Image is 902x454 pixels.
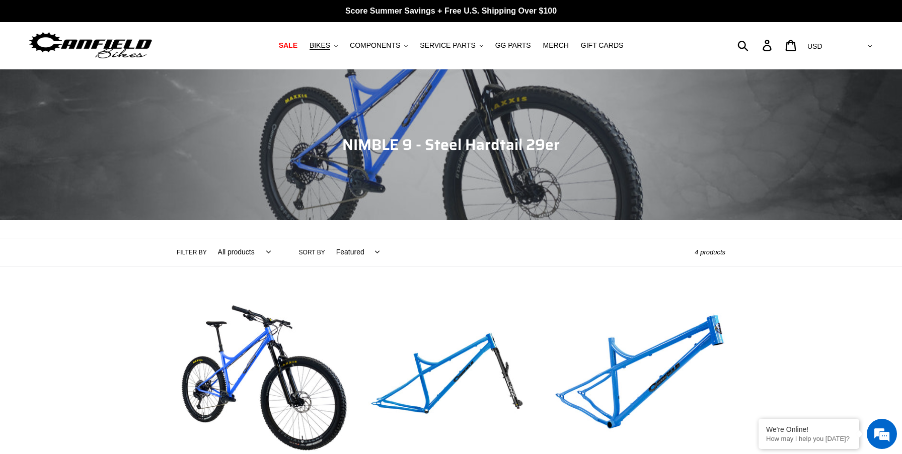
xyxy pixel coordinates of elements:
[345,39,413,52] button: COMPONENTS
[350,41,400,50] span: COMPONENTS
[310,41,330,50] span: BIKES
[415,39,488,52] button: SERVICE PARTS
[543,41,569,50] span: MERCH
[490,39,536,52] a: GG PARTS
[274,39,303,52] a: SALE
[420,41,475,50] span: SERVICE PARTS
[28,30,154,61] img: Canfield Bikes
[766,435,852,442] p: How may I help you today?
[576,39,629,52] a: GIFT CARDS
[495,41,531,50] span: GG PARTS
[177,248,207,257] label: Filter by
[305,39,343,52] button: BIKES
[279,41,297,50] span: SALE
[538,39,574,52] a: MERCH
[766,425,852,433] div: We're Online!
[743,34,769,56] input: Search
[342,133,560,156] span: NIMBLE 9 - Steel Hardtail 29er
[299,248,325,257] label: Sort by
[581,41,624,50] span: GIFT CARDS
[695,248,725,256] span: 4 products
